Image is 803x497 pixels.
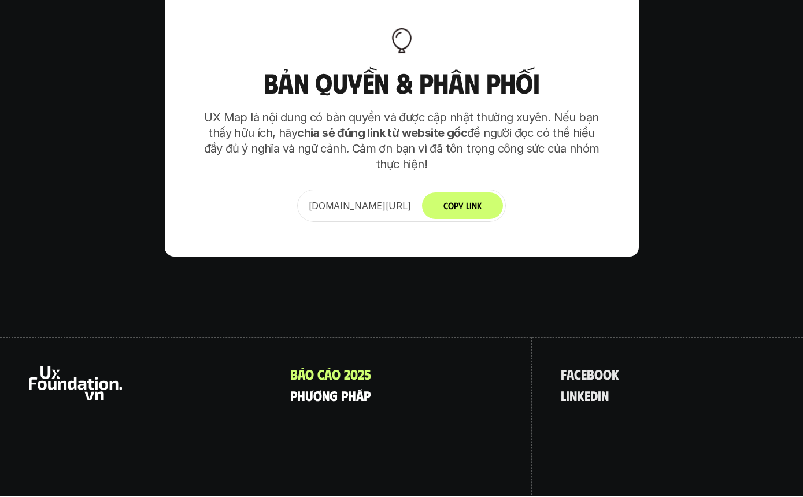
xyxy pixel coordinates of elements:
span: e [584,388,590,403]
span: k [577,388,584,403]
span: i [566,388,569,403]
span: a [567,367,574,382]
span: o [594,367,603,382]
span: c [574,367,581,382]
span: p [290,388,297,403]
span: o [332,367,341,382]
span: g [330,388,338,403]
span: k [612,367,619,382]
a: linkedin [561,388,609,403]
span: o [603,367,612,382]
span: h [348,388,356,403]
a: Báocáo2025 [290,367,371,382]
span: ơ [313,388,322,403]
span: i [598,388,601,403]
p: UX Map là nội dung có bản quyền và được cập nhật thường xuyên. Nếu bạn thấy hữu ích, hãy để người... [199,110,604,173]
span: o [305,367,314,382]
span: 2 [358,367,364,382]
span: l [561,388,566,403]
span: á [324,367,332,382]
span: p [364,388,371,403]
a: phươngpháp [290,388,371,403]
span: 0 [350,367,358,382]
span: 2 [344,367,350,382]
strong: chia sẻ đúng link từ website gốc [297,127,467,140]
span: b [587,367,594,382]
span: 5 [364,367,371,382]
span: á [298,367,305,382]
span: c [317,367,324,382]
span: f [561,367,567,382]
h3: Bản quyền & Phân phối [199,68,604,99]
span: d [590,388,598,403]
span: p [341,388,348,403]
a: facebook [561,367,619,382]
span: ư [305,388,313,403]
span: B [290,367,298,382]
span: h [297,388,305,403]
span: á [356,388,364,403]
span: n [569,388,577,403]
p: [DOMAIN_NAME][URL] [309,199,411,213]
span: e [581,367,587,382]
span: n [601,388,609,403]
button: Copy Link [422,193,503,220]
span: n [322,388,330,403]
